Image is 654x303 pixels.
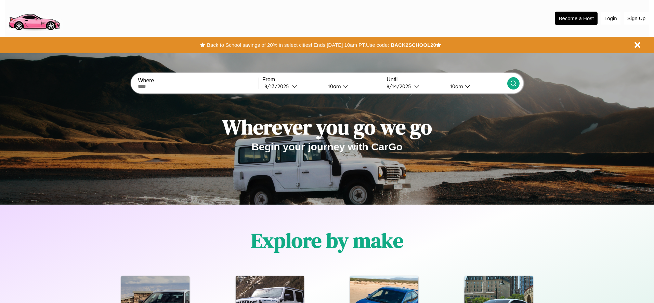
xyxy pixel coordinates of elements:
div: 10am [325,83,343,89]
button: 10am [445,83,507,90]
label: Until [387,77,507,83]
button: Become a Host [555,12,598,25]
button: 10am [323,83,383,90]
label: Where [138,78,258,84]
h1: Explore by make [251,226,403,254]
label: From [262,77,383,83]
b: BACK2SCHOOL20 [391,42,436,48]
img: logo [5,3,63,32]
button: Login [601,12,620,25]
div: 8 / 13 / 2025 [264,83,292,89]
div: 8 / 14 / 2025 [387,83,414,89]
button: Back to School savings of 20% in select cities! Ends [DATE] 10am PT.Use code: [205,40,391,50]
button: 8/13/2025 [262,83,323,90]
div: 10am [447,83,465,89]
button: Sign Up [624,12,649,25]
